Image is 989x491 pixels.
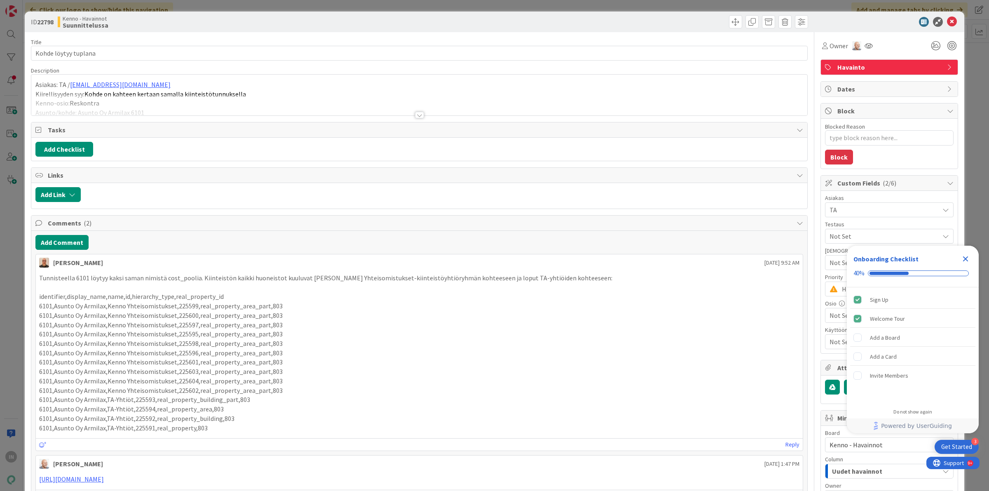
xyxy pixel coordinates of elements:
div: Welcome Tour [870,314,905,324]
input: type card name here... [31,46,808,61]
p: 6101,Asunto Oy Armilax,Kenno Yhteisomistukset,225601,real_property_area_part,803 [39,357,799,367]
div: 3 [971,438,979,445]
p: 6101,Asunto Oy Armilax,TA-Yhtiöt,225592,real_property_building,803 [39,414,799,423]
span: TA [830,205,939,215]
div: 9+ [42,3,46,10]
div: Asiakas [825,195,954,201]
span: Powered by UserGuiding [881,421,952,431]
p: 6101,Asunto Oy Armilax,Kenno Yhteisomistukset,225596,real_property_area_part,803 [39,348,799,358]
div: Do not show again [893,409,932,415]
span: Tasks [48,125,792,135]
div: Open Get Started checklist, remaining modules: 3 [935,440,979,454]
p: Asiakas: TA / [35,80,803,89]
span: Custom Fields [837,178,943,188]
a: [EMAIL_ADDRESS][DOMAIN_NAME] [70,80,171,89]
p: 6101,Asunto Oy Armilax,Kenno Yhteisomistukset,225597,real_property_area_part,803 [39,320,799,330]
div: Checklist items [847,287,979,403]
div: [PERSON_NAME] [53,258,103,268]
div: Add a Board [870,333,900,343]
p: 6101,Asunto Oy Armilax,Kenno Yhteisomistukset,225599,real_property_area_part,803 [39,301,799,311]
span: Mirrors [837,413,943,423]
div: Get Started [941,443,972,451]
a: Powered by UserGuiding [851,418,975,433]
span: Links [48,170,792,180]
div: Sign Up is complete. [850,291,975,309]
div: Priority [825,274,954,280]
a: [URL][DOMAIN_NAME] [39,475,104,483]
button: Add Comment [35,235,89,250]
div: [DEMOGRAPHIC_DATA] [825,248,954,254]
span: Not Set [830,337,939,347]
label: Blocked Reason [825,123,865,130]
div: Checklist Container [847,246,979,433]
p: Kiirellisyyden syy: [35,89,803,99]
div: 40% [853,270,865,277]
span: Support [17,1,37,11]
div: Close Checklist [959,252,972,265]
span: Havainto [837,62,943,72]
div: Add a Board is incomplete. [850,329,975,347]
div: Käyttöönottokriittisyys [825,327,954,333]
img: NG [852,41,861,50]
button: Add Checklist [35,142,93,157]
p: Tunnisteella 6101 löytyy kaksi saman nimistä cost_poolia. Kiinteistön kaikki huoneistot kuuluvat ... [39,273,799,283]
img: NG [39,459,49,469]
p: 6101,Asunto Oy Armilax,TA-Yhtiöt,225594,real_property_area,803 [39,404,799,414]
div: Onboarding Checklist [853,254,919,264]
button: Uudet havainnot [825,464,954,479]
span: Owner [825,483,841,489]
span: Board [825,430,840,436]
p: identifier,display_name,name,id,hierarchy_type,real_property_id [39,292,799,301]
span: Description [31,67,59,74]
span: Block [837,106,943,116]
label: Title [31,38,42,46]
div: Welcome Tour is complete. [850,310,975,328]
span: ( 2/6 ) [883,179,896,187]
span: High [842,283,935,295]
b: Suunnittelussa [63,22,108,28]
span: [DATE] 9:52 AM [764,258,799,267]
span: Kenno - Havainnot [63,15,108,22]
div: Footer [847,418,979,433]
div: Invite Members is incomplete. [850,366,975,385]
span: Uudet havainnot [832,466,882,477]
div: Checklist progress: 40% [853,270,972,277]
div: Osio [825,301,954,306]
button: Block [825,150,853,164]
p: 6101,Asunto Oy Armilax,TA-Yhtiöt,225591,real_property,803 [39,423,799,433]
span: Not Set [830,231,939,241]
span: Owner [830,41,848,51]
span: Not Set [830,310,939,320]
span: ID [31,17,54,27]
span: Comments [48,218,792,228]
span: Dates [837,84,943,94]
span: Kohde on kahteen kertaan samalla kiinteistötunnuksella [84,90,246,98]
span: Kenno - Havainnot [830,441,883,449]
div: Testaus [825,221,954,227]
p: 6101,Asunto Oy Armilax,Kenno Yhteisomistukset,225603,real_property_area_part,803 [39,367,799,376]
div: Add a Card [870,352,897,362]
p: 6101,Asunto Oy Armilax,Kenno Yhteisomistukset,225600,real_property_area_part,803 [39,311,799,320]
span: Column [825,456,843,462]
button: Add Link [35,187,81,202]
a: Reply [785,439,799,450]
span: Not Set [830,258,939,268]
img: MK [39,258,49,268]
p: 6101,Asunto Oy Armilax,Kenno Yhteisomistukset,225602,real_property_area_part,803 [39,386,799,395]
div: [PERSON_NAME] [53,459,103,469]
span: [DATE] 1:47 PM [764,460,799,468]
div: Sign Up [870,295,888,305]
p: 6101,Asunto Oy Armilax,Kenno Yhteisomistukset,225598,real_property_area_part,803 [39,339,799,348]
p: 6101,Asunto Oy Armilax,Kenno Yhteisomistukset,225604,real_property_area_part,803 [39,376,799,386]
div: Invite Members [870,371,908,381]
span: ( 2 ) [84,219,91,227]
span: Attachments [837,363,943,373]
p: 6101,Asunto Oy Armilax,Kenno Yhteisomistukset,225595,real_property_area_part,803 [39,329,799,339]
div: Add a Card is incomplete. [850,348,975,366]
p: 6101,Asunto Oy Armilax,TA-Yhtiöt,225593,real_property_building_part,803 [39,395,799,404]
b: 22798 [37,18,54,26]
